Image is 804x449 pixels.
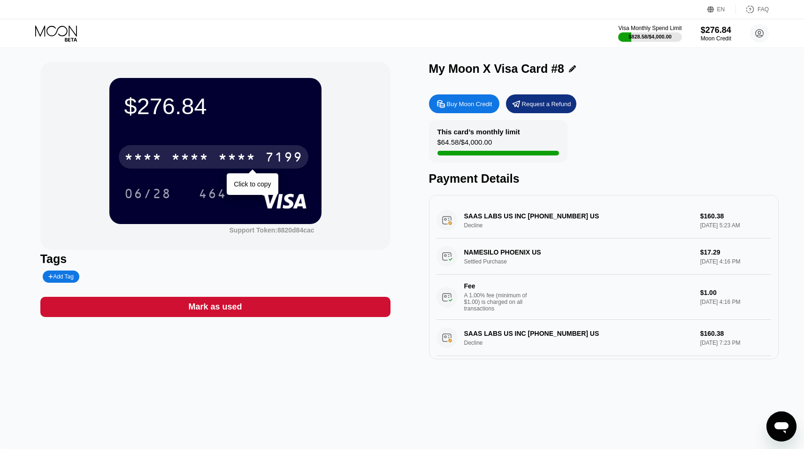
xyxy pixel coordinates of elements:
[48,273,74,280] div: Add Tag
[766,411,796,441] iframe: Button to launch messaging window
[437,128,520,136] div: This card’s monthly limit
[124,187,171,202] div: 06/28
[464,292,535,312] div: A 1.00% fee (minimum of $1.00) is charged on all transactions
[618,25,681,42] div: Visa Monthly Spend Limit$828.58/$4,000.00
[124,93,306,119] div: $276.84
[234,180,271,188] div: Click to copy
[522,100,571,108] div: Request a Refund
[701,35,731,42] div: Moon Credit
[758,6,769,13] div: FAQ
[701,25,731,42] div: $276.84Moon Credit
[40,297,391,317] div: Mark as used
[429,94,499,113] div: Buy Moon Credit
[230,226,314,234] div: Support Token: 8820d84cac
[707,5,736,14] div: EN
[506,94,576,113] div: Request a Refund
[40,252,391,266] div: Tags
[700,289,772,296] div: $1.00
[736,5,769,14] div: FAQ
[717,6,725,13] div: EN
[117,182,178,205] div: 06/28
[199,187,227,202] div: 464
[437,138,492,151] div: $64.58 / $4,000.00
[429,62,565,76] div: My Moon X Visa Card #8
[628,34,672,39] div: $828.58 / $4,000.00
[464,282,530,290] div: Fee
[618,25,681,31] div: Visa Monthly Spend Limit
[701,25,731,35] div: $276.84
[429,172,779,186] div: Payment Details
[191,182,234,205] div: 464
[265,151,303,166] div: 7199
[700,299,772,305] div: [DATE] 4:16 PM
[43,271,79,283] div: Add Tag
[447,100,492,108] div: Buy Moon Credit
[436,275,772,320] div: FeeA 1.00% fee (minimum of $1.00) is charged on all transactions$1.00[DATE] 4:16 PM
[230,226,314,234] div: Support Token:8820d84cac
[189,302,242,312] div: Mark as used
